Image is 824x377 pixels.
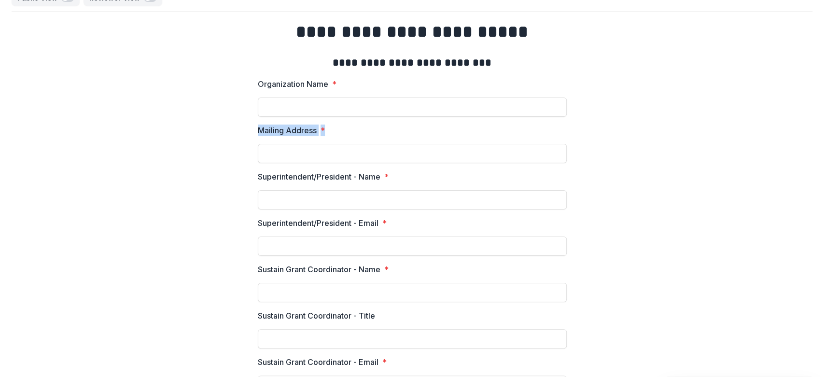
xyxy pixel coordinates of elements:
p: Mailing Address [258,125,317,136]
p: Sustain Grant Coordinator - Name [258,264,380,275]
p: Organization Name [258,78,328,90]
p: Sustain Grant Coordinator - Email [258,356,378,368]
p: Sustain Grant Coordinator - Title [258,310,375,321]
p: Superintendent/President - Name [258,171,380,182]
p: Superintendent/President - Email [258,217,378,229]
